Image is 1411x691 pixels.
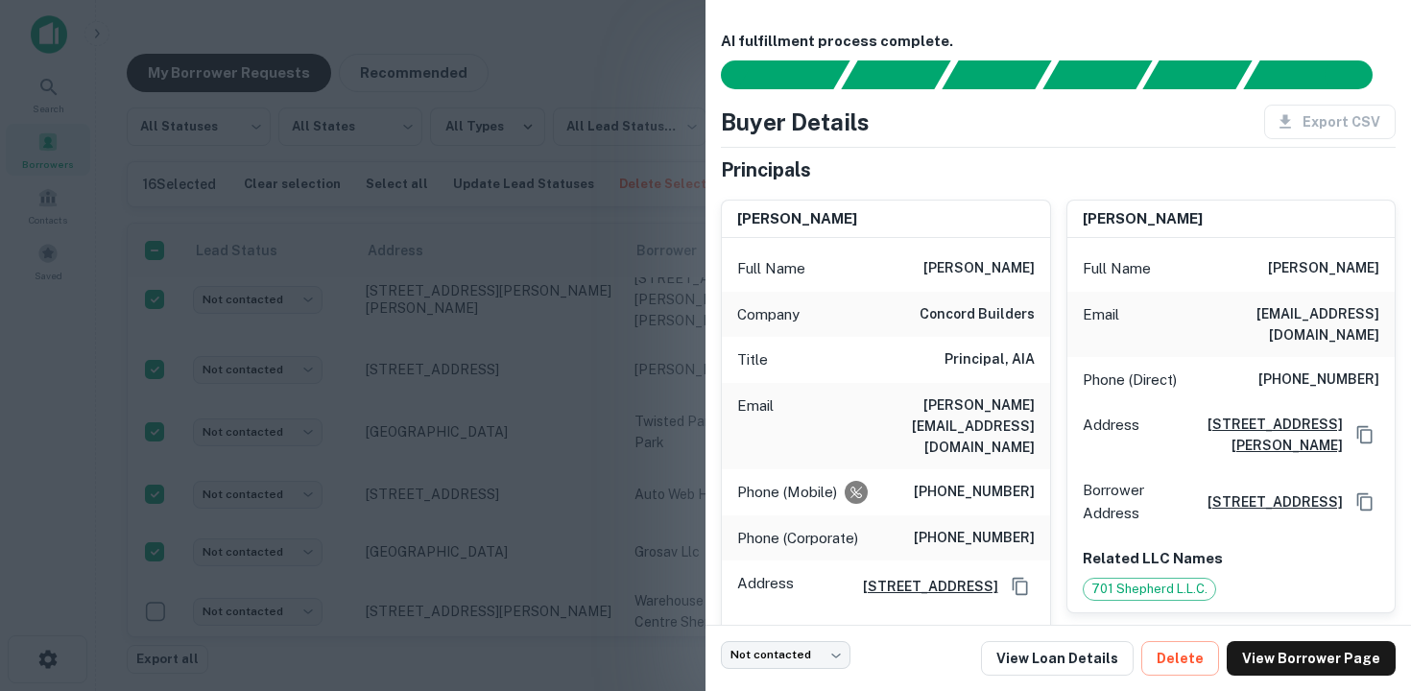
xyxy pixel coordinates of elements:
h4: Buyer Details [721,105,870,139]
p: Email [1083,303,1119,345]
p: Phone (Mobile) [737,481,837,504]
p: Borrower Address [737,624,840,669]
a: [STREET_ADDRESS] [1192,491,1343,512]
p: Title [737,348,768,371]
p: Phone (Direct) [1083,369,1177,392]
a: [STREET_ADDRESS] [848,576,998,597]
button: Copy Address [1351,420,1379,449]
p: Company [737,303,800,326]
h6: [PERSON_NAME] [1083,208,1203,230]
p: Address [1083,414,1139,456]
iframe: Chat Widget [1315,537,1411,630]
div: Not contacted [721,641,850,669]
h6: concord builders [920,303,1035,326]
h5: Principals [721,155,811,184]
p: Related LLC Names [1083,547,1380,570]
h6: Principal, AIA [945,348,1035,371]
button: Copy Address [1006,572,1035,601]
div: Your request is received and processing... [841,60,950,89]
button: Copy Address [1351,488,1379,516]
div: Requests to not be contacted at this number [845,481,868,504]
h6: [PERSON_NAME] [737,208,857,230]
span: 701 Shepherd L.L.C. [1084,580,1215,599]
p: Borrower Address [1083,479,1185,524]
h6: [EMAIL_ADDRESS][DOMAIN_NAME] [1149,303,1379,345]
h6: [PERSON_NAME] [1268,257,1379,280]
a: [STREET_ADDRESS][PERSON_NAME] [1147,414,1344,456]
p: Address [737,572,794,601]
h6: [PHONE_NUMBER] [914,527,1035,550]
a: View Borrower Page [1227,641,1396,676]
p: Email [737,394,774,458]
h6: [PERSON_NAME][EMAIL_ADDRESS][DOMAIN_NAME] [804,394,1035,458]
div: Sending borrower request to AI... [698,60,842,89]
div: Documents found, AI parsing details... [942,60,1051,89]
div: Principals found, still searching for contact information. This may take time... [1143,60,1253,89]
h6: [PHONE_NUMBER] [914,481,1035,504]
h6: AI fulfillment process complete. [721,31,1396,53]
h6: [PHONE_NUMBER] [1258,369,1379,392]
p: Full Name [1083,257,1151,280]
p: Phone (Corporate) [737,527,858,550]
a: View Loan Details [981,641,1134,676]
div: AI fulfillment process complete. [1244,60,1396,89]
h6: [PERSON_NAME] [923,257,1035,280]
div: Principals found, AI now looking for contact information... [1042,60,1152,89]
p: Full Name [737,257,805,280]
button: Delete [1141,641,1219,676]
